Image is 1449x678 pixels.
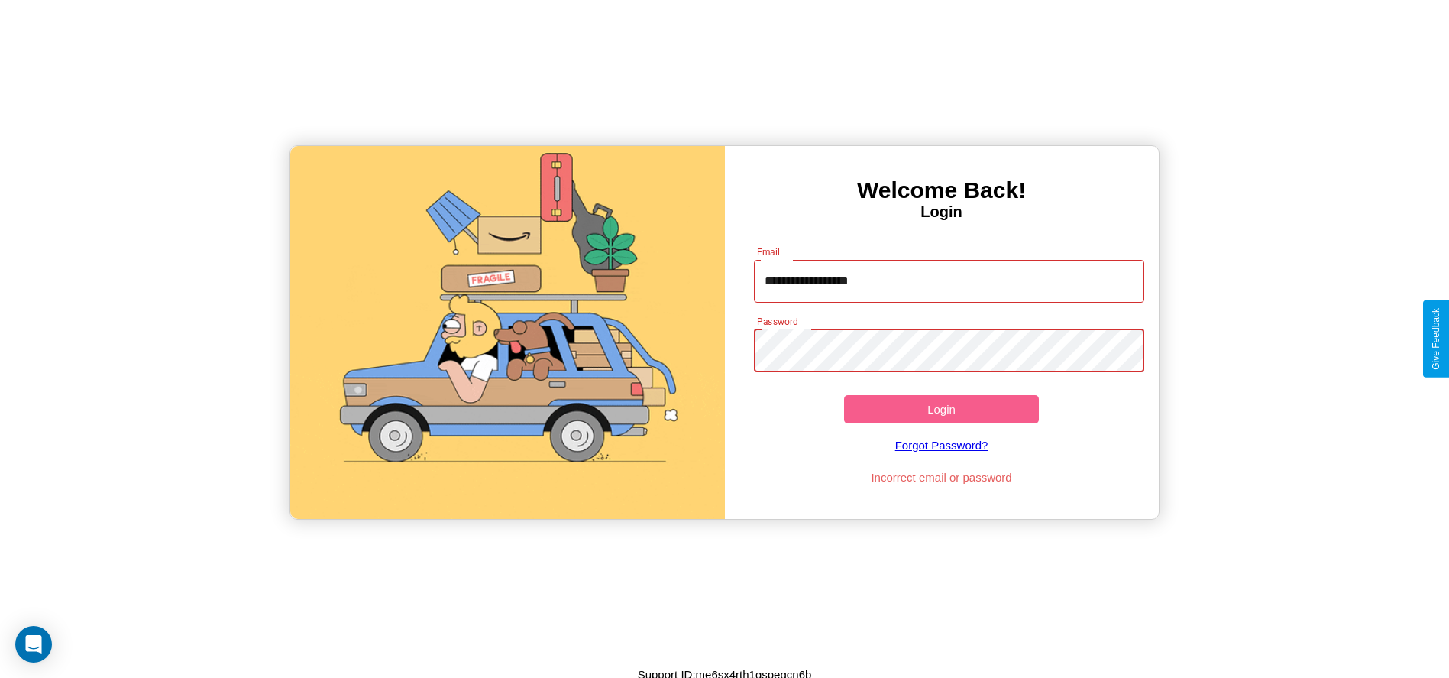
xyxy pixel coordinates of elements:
button: Login [844,395,1040,423]
div: Give Feedback [1431,308,1441,370]
p: Incorrect email or password [746,467,1137,488]
div: Open Intercom Messenger [15,626,52,663]
label: Email [757,245,781,258]
label: Password [757,315,797,328]
h4: Login [725,203,1159,221]
a: Forgot Password? [746,423,1137,467]
img: gif [290,146,724,519]
h3: Welcome Back! [725,177,1159,203]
